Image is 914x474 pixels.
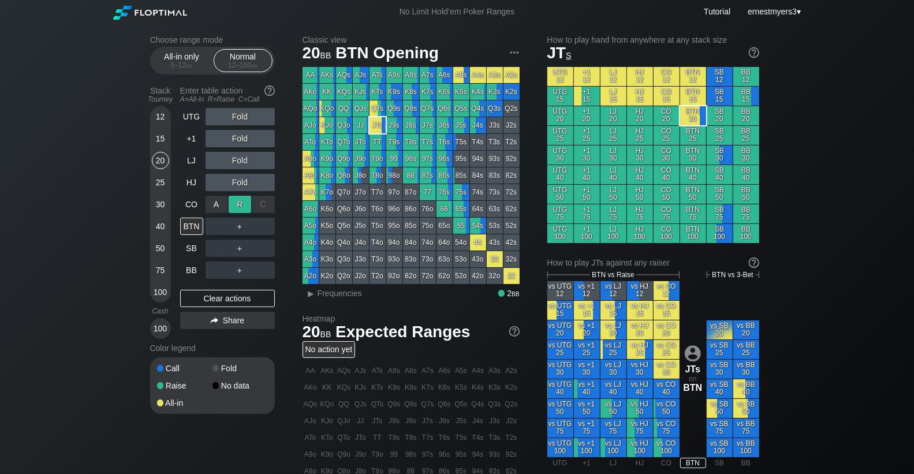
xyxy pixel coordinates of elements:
div: J6s [437,117,453,133]
div: TT [370,134,386,150]
div: 82o [403,268,419,284]
div: J4o [353,234,369,251]
div: ATs [370,67,386,83]
div: 74o [420,234,436,251]
div: 86s [437,167,453,184]
div: UTG 30 [547,145,573,165]
img: ellipsis.fd386fe8.svg [508,46,521,59]
div: QJo [336,117,352,133]
div: 43o [470,251,486,267]
div: K8s [403,84,419,100]
div: A4o [303,234,319,251]
div: QJs [353,100,369,117]
div: +1 20 [574,106,600,125]
div: A2o [303,268,319,284]
div: J3o [353,251,369,267]
div: T6o [370,201,386,217]
div: SB 30 [707,145,733,165]
div: K6o [319,201,335,217]
div: Fold [206,108,275,125]
div: CO 100 [654,224,680,243]
div: 64o [437,234,453,251]
div: 74s [470,184,486,200]
div: LJ 15 [600,87,626,106]
div: 94s [470,151,486,167]
div: LJ 50 [600,185,626,204]
div: +1 75 [574,204,600,223]
div: LJ 12 [600,67,626,86]
div: A9o [303,151,319,167]
div: K7s [420,84,436,100]
div: C [252,196,275,213]
div: 15 [152,130,169,147]
div: K6s [437,84,453,100]
div: T7s [420,134,436,150]
span: bb [251,61,258,69]
div: HJ 15 [627,87,653,106]
div: BTN 75 [680,204,706,223]
div: JTo [353,134,369,150]
div: CO 50 [654,185,680,204]
div: 65s [453,201,469,217]
div: T7o [370,184,386,200]
img: help.32db89a4.svg [748,256,760,269]
div: BTN 30 [680,145,706,165]
div: JTs [370,117,386,133]
div: K7o [319,184,335,200]
div: A8o [303,167,319,184]
span: s [566,48,571,61]
div: Fold [206,196,275,213]
div: 84s [470,167,486,184]
div: 100 [152,320,169,337]
div: Enter table action [180,81,275,108]
div: +1 100 [574,224,600,243]
div: 100 [152,283,169,301]
div: A [206,196,228,213]
img: Floptimal logo [113,6,187,20]
div: 25 [152,174,169,191]
div: Stack [146,81,176,108]
div: Q8o [336,167,352,184]
div: UTG 25 [547,126,573,145]
div: No Limit Hold’em Poker Ranges [382,7,532,19]
div: 88 [403,167,419,184]
div: HJ 50 [627,185,653,204]
div: 66 [437,201,453,217]
div: 72s [503,184,520,200]
div: 98s [403,151,419,167]
div: KTs [370,84,386,100]
img: help.32db89a4.svg [748,46,760,59]
div: 94o [386,234,402,251]
div: J3s [487,117,503,133]
div: BTN 50 [680,185,706,204]
div: 97o [386,184,402,200]
div: AQs [336,67,352,83]
div: LJ 100 [600,224,626,243]
div: BB 40 [733,165,759,184]
div: Q8s [403,100,419,117]
div: UTG [180,108,203,125]
div: Fold [206,174,275,191]
div: LJ 30 [600,145,626,165]
div: +1 [180,130,203,147]
div: T4o [370,234,386,251]
div: +1 50 [574,185,600,204]
img: icon-avatar.b40e07d9.svg [685,345,701,361]
div: UTG 12 [547,67,573,86]
div: J8o [353,167,369,184]
div: BTN 100 [680,224,706,243]
div: 53o [453,251,469,267]
img: share.864f2f62.svg [210,318,218,324]
div: 73s [487,184,503,200]
div: 73o [420,251,436,267]
div: J7o [353,184,369,200]
div: K5s [453,84,469,100]
div: R [229,196,251,213]
div: K2s [503,84,520,100]
div: 99 [386,151,402,167]
div: HJ 25 [627,126,653,145]
div: T9o [370,151,386,167]
div: 84o [403,234,419,251]
div: Fold [206,130,275,147]
div: No data [212,382,268,390]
